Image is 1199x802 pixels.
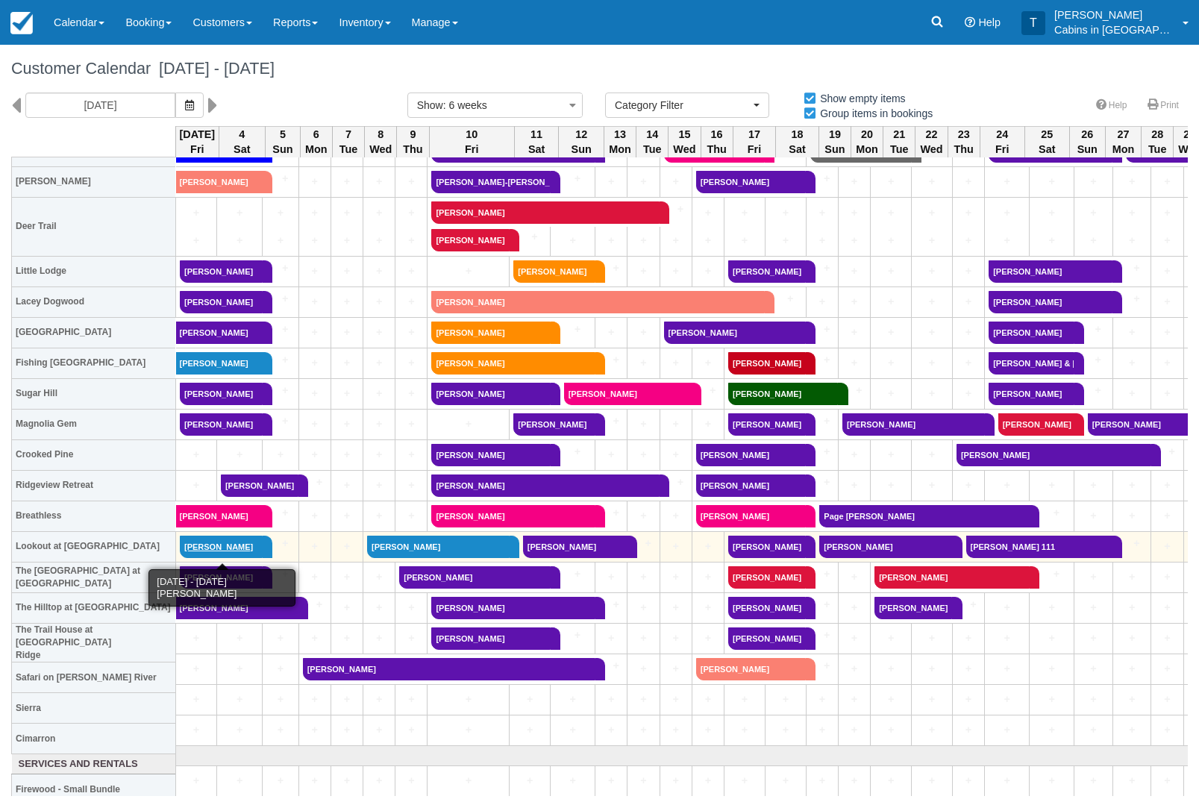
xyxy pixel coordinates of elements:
a: + [957,386,980,401]
a: + [631,325,655,340]
a: [PERSON_NAME] [513,260,595,283]
a: + [263,260,295,276]
a: + [303,325,327,340]
a: [PERSON_NAME] [180,260,263,283]
a: [PERSON_NAME] [431,229,509,251]
a: + [915,263,948,279]
a: + [399,600,423,615]
a: [PERSON_NAME] [431,291,765,313]
a: + [631,174,655,189]
a: + [180,447,213,463]
a: [PERSON_NAME] [523,536,627,558]
a: + [810,294,834,310]
a: + [595,597,624,613]
a: + [915,386,948,401]
a: + [367,477,391,493]
a: + [1078,233,1109,248]
a: + [599,174,623,189]
div: T [1021,11,1045,35]
a: + [510,229,546,245]
a: + [957,477,980,493]
a: + [551,171,592,187]
a: + [664,416,688,432]
a: + [266,447,294,463]
a: + [1117,569,1148,585]
a: + [595,505,624,521]
a: + [631,263,655,279]
a: + [221,205,258,221]
a: + [335,233,359,248]
a: + [335,325,359,340]
a: + [399,325,423,340]
a: + [915,294,948,310]
a: + [989,174,1025,189]
a: + [367,600,391,615]
a: + [298,474,327,490]
a: Help [1087,95,1136,116]
a: + [957,355,980,371]
a: + [842,263,866,279]
a: + [1078,477,1109,493]
a: + [696,600,720,615]
a: + [303,263,327,279]
a: + [810,205,834,221]
a: + [335,539,359,554]
label: Group items in bookings [803,102,942,125]
a: + [367,355,391,371]
a: + [1117,174,1148,189]
a: + [957,233,980,248]
a: + [399,477,423,493]
a: + [631,569,655,585]
a: + [367,569,391,585]
a: + [263,322,295,337]
a: + [631,233,655,248]
a: + [874,325,907,340]
a: + [303,294,327,310]
a: + [263,566,295,582]
a: [PERSON_NAME] [431,505,595,527]
a: + [989,233,1025,248]
a: + [263,171,295,187]
a: [PERSON_NAME] [221,474,298,497]
a: + [664,600,688,615]
a: + [1117,355,1148,371]
a: + [263,352,295,368]
a: [PERSON_NAME] [957,444,1151,466]
a: + [806,352,834,368]
a: + [554,233,591,248]
a: + [599,325,623,340]
a: + [367,325,391,340]
a: + [367,416,391,432]
a: + [335,263,359,279]
a: + [842,205,866,221]
a: + [664,569,688,585]
a: + [303,386,327,401]
a: + [874,263,907,279]
a: + [806,597,834,613]
a: + [631,508,655,524]
a: + [221,233,258,248]
a: + [1074,322,1109,337]
a: [PERSON_NAME] [874,597,952,619]
a: + [1112,291,1147,307]
a: + [551,322,592,337]
a: + [842,174,866,189]
a: [PERSON_NAME] [180,291,263,313]
a: + [806,474,834,490]
a: + [806,322,834,337]
a: + [399,386,423,401]
a: + [599,233,623,248]
a: + [915,233,948,248]
a: + [303,508,327,524]
a: + [1155,477,1179,493]
a: [PERSON_NAME] [431,383,550,405]
a: + [1155,233,1179,248]
a: [PERSON_NAME]-[PERSON_NAME] [431,171,550,193]
a: + [399,174,423,189]
a: + [367,233,391,248]
a: + [180,205,213,221]
a: [PERSON_NAME] [874,566,1029,589]
a: + [1155,325,1179,340]
a: + [399,205,423,221]
a: + [266,233,294,248]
